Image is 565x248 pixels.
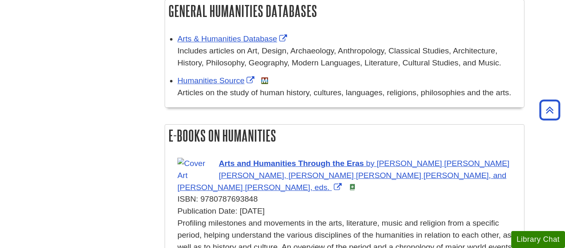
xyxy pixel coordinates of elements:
a: Back to Top [536,104,563,116]
a: Link opens in new window [177,34,289,43]
img: e-Book [349,184,356,190]
img: Cover Art [177,158,215,182]
p: Articles on the study of human history, cultures, languages, religions, philosophies and the arts. [177,87,520,99]
div: Publication Date: [DATE] [177,205,520,217]
span: by [366,159,374,168]
div: ISBN: 9780787693848 [177,193,520,205]
img: MeL (Michigan electronic Library) [261,77,268,84]
span: Arts and Humanities Through the Eras [219,159,364,168]
div: Includes articles on Art, Design, Archaeology, Anthropology, Classical Studies, Architecture, His... [177,45,520,69]
a: Link opens in new window [177,159,510,192]
span: [PERSON_NAME] [PERSON_NAME] [PERSON_NAME], [PERSON_NAME] [PERSON_NAME] [PERSON_NAME], and [PERSON... [177,159,510,192]
h2: E-books on Humanities [165,125,524,147]
a: Link opens in new window [177,76,256,85]
button: Library Chat [511,231,565,248]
